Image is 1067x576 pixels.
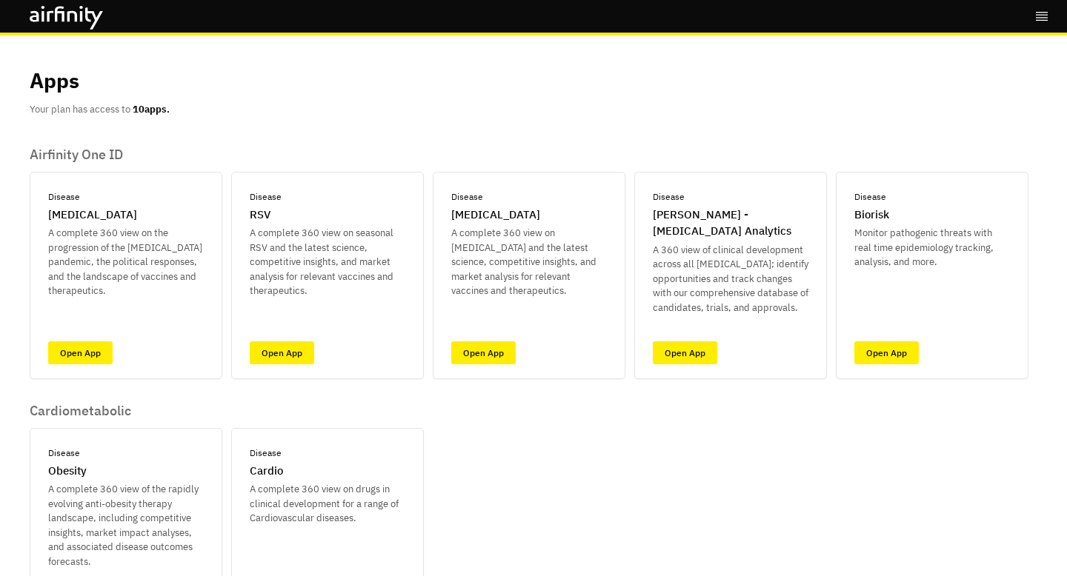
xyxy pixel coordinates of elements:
[48,190,80,204] p: Disease
[451,190,483,204] p: Disease
[653,190,685,204] p: Disease
[48,341,113,364] a: Open App
[854,190,886,204] p: Disease
[250,226,405,298] p: A complete 360 view on seasonal RSV and the latest science, competitive insights, and market anal...
[30,147,1028,163] p: Airfinity One ID
[250,482,405,526] p: A complete 360 view on drugs in clinical development for a range of Cardiovascular diseases.
[854,341,919,364] a: Open App
[30,403,424,419] p: Cardiometabolic
[653,243,808,315] p: A 360 view of clinical development across all [MEDICAL_DATA]; identify opportunities and track ch...
[48,463,87,480] p: Obesity
[250,341,314,364] a: Open App
[30,65,79,96] p: Apps
[854,226,1010,269] p: Monitor pathogenic threats with real time epidemiology tracking, analysis, and more.
[48,482,204,569] p: A complete 360 view of the rapidly evolving anti-obesity therapy landscape, including competitive...
[30,102,170,117] p: Your plan has access to
[250,446,282,460] p: Disease
[250,207,270,224] p: RSV
[451,341,516,364] a: Open App
[48,446,80,460] p: Disease
[250,463,283,480] p: Cardio
[133,103,170,115] b: 10 apps.
[451,226,607,298] p: A complete 360 view on [MEDICAL_DATA] and the latest science, competitive insights, and market an...
[653,341,717,364] a: Open App
[48,226,204,298] p: A complete 360 view on the progression of the [MEDICAL_DATA] pandemic, the political responses, a...
[854,207,889,224] p: Biorisk
[451,207,540,224] p: [MEDICAL_DATA]
[653,207,808,240] p: [PERSON_NAME] - [MEDICAL_DATA] Analytics
[250,190,282,204] p: Disease
[48,207,137,224] p: [MEDICAL_DATA]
